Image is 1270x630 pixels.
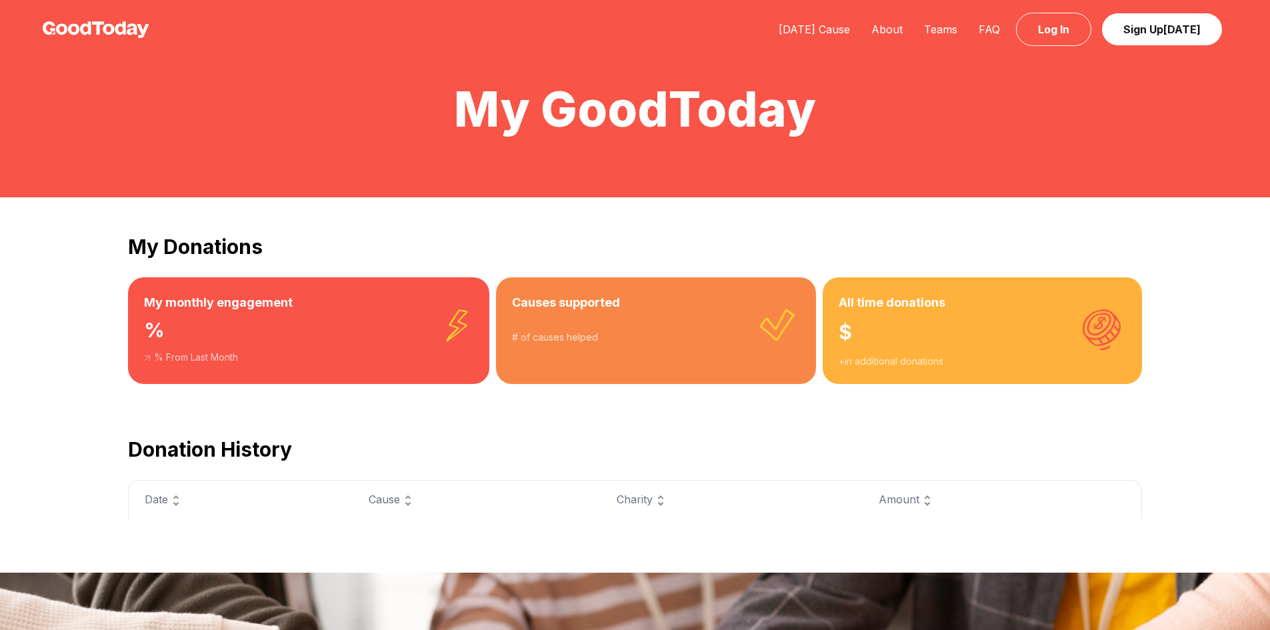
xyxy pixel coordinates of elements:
div: + in additional donations [839,355,1126,368]
a: Teams [913,23,968,36]
h2: My Donations [128,235,1142,259]
div: % [144,312,473,351]
a: FAQ [968,23,1011,36]
a: About [861,23,913,36]
h3: Causes supported [512,293,801,312]
div: % From Last Month [144,351,473,364]
div: Date [145,491,337,509]
img: GoodToday [43,21,149,38]
div: Charity [617,491,847,509]
h3: All time donations [839,293,1126,312]
div: Amount [879,491,1125,509]
div: $ [839,312,1126,355]
a: Sign Up[DATE] [1102,13,1222,45]
div: # of causes helped [512,331,801,344]
h2: Donation History [128,437,1142,461]
a: [DATE] Cause [768,23,861,36]
div: Cause [369,491,585,509]
a: Log In [1016,13,1091,46]
h3: My monthly engagement [144,293,473,312]
span: [DATE] [1163,23,1201,36]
